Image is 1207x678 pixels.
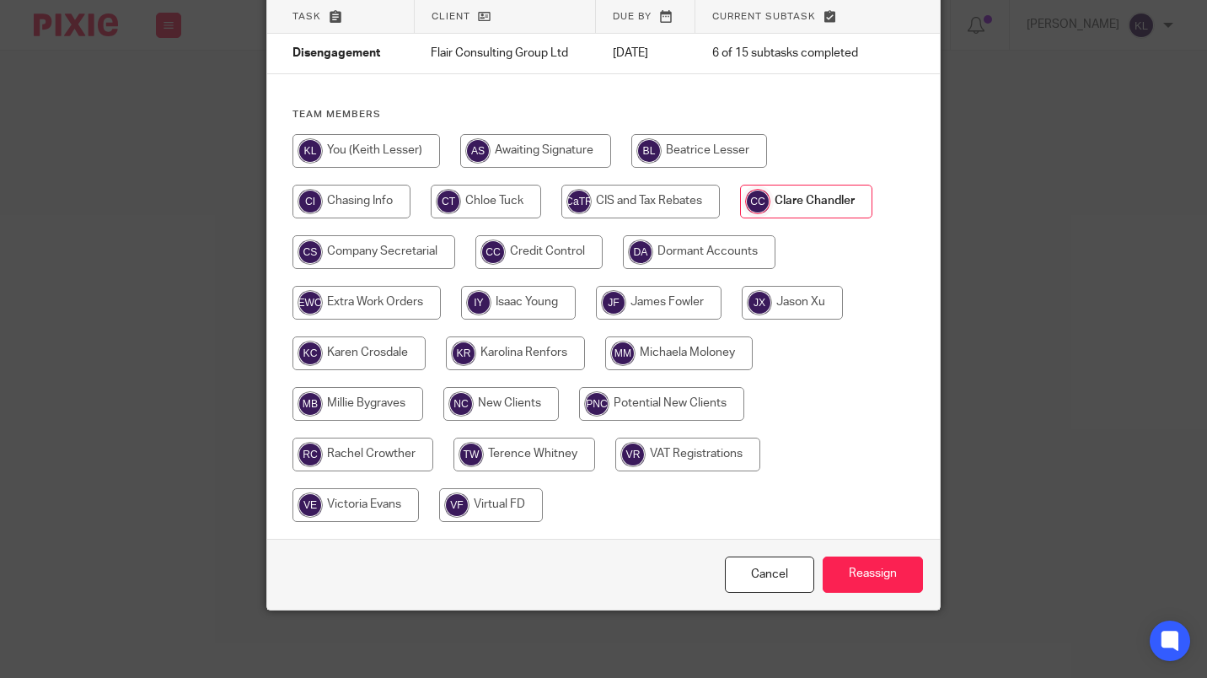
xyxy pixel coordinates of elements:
[725,557,814,593] a: Close this dialog window
[695,34,886,74] td: 6 of 15 subtasks completed
[292,12,321,21] span: Task
[432,12,470,21] span: Client
[292,108,915,121] h4: Team members
[613,12,652,21] span: Due by
[292,48,380,60] span: Disengagement
[613,45,679,62] p: [DATE]
[712,12,816,21] span: Current subtask
[823,557,923,593] input: Reassign
[431,45,579,62] p: Flair Consulting Group Ltd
